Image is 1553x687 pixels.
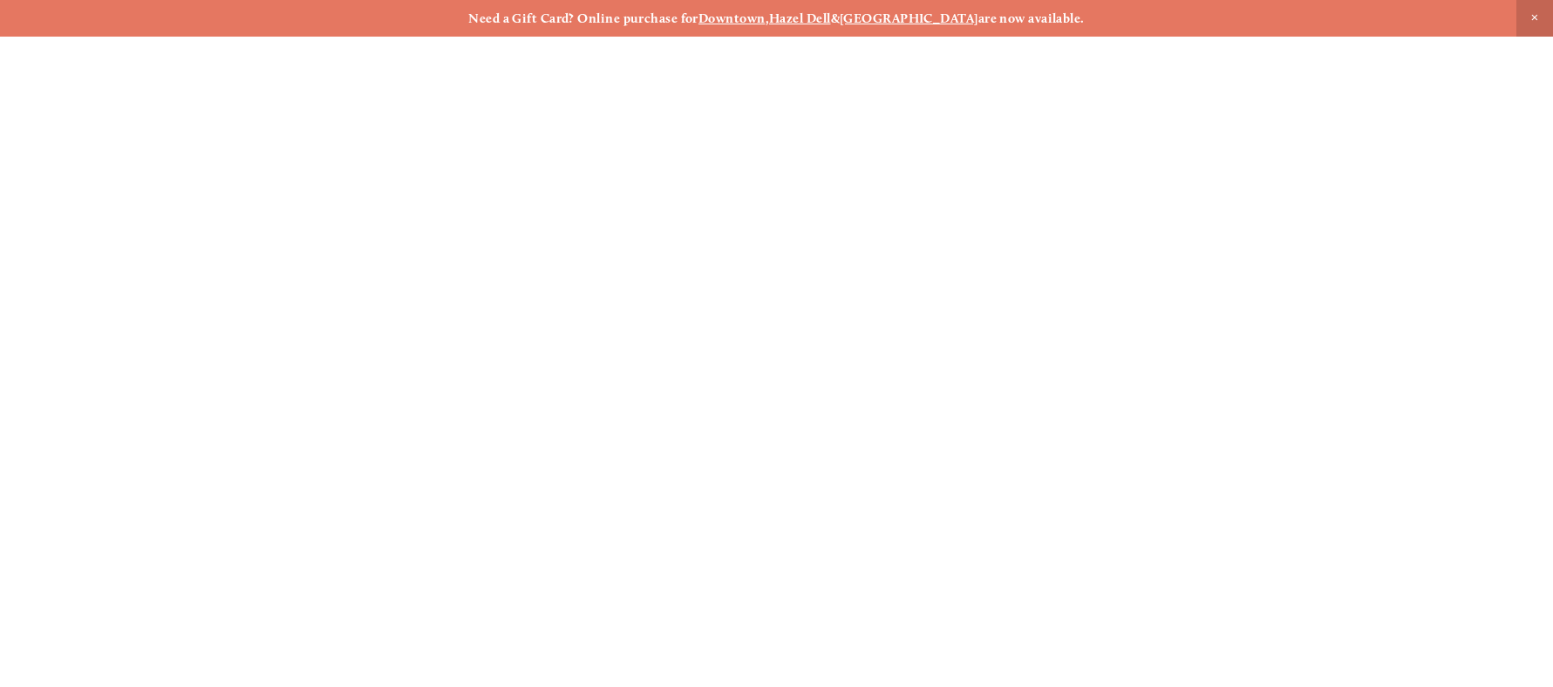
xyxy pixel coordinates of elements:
[766,10,769,26] strong: ,
[769,10,831,26] a: Hazel Dell
[468,10,698,26] strong: Need a Gift Card? Online purchase for
[840,10,978,26] a: [GEOGRAPHIC_DATA]
[831,10,840,26] strong: &
[978,10,1085,26] strong: are now available.
[698,10,766,26] a: Downtown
